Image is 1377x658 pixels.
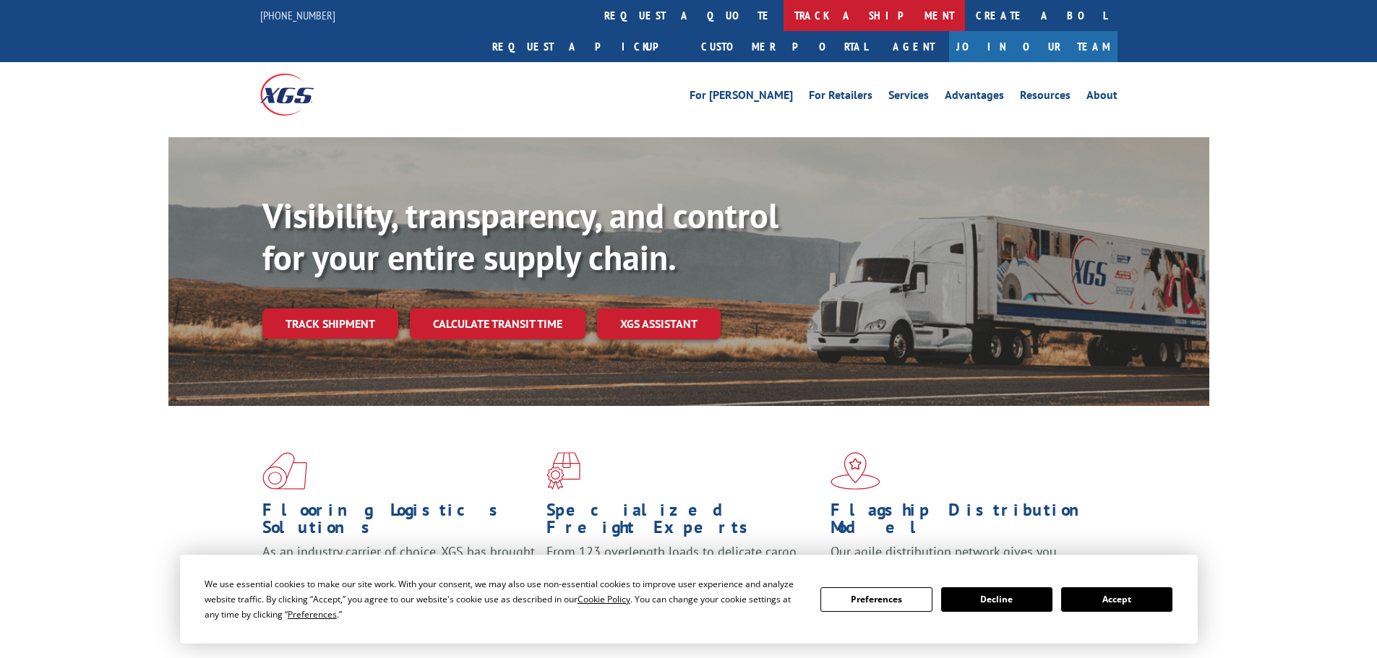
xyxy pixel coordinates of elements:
button: Decline [941,587,1052,612]
img: xgs-icon-total-supply-chain-intelligence-red [262,452,307,490]
span: Preferences [288,608,337,620]
h1: Specialized Freight Experts [546,501,820,543]
button: Accept [1061,587,1172,612]
div: Cookie Consent Prompt [180,555,1198,644]
h1: Flooring Logistics Solutions [262,501,536,543]
a: Resources [1020,90,1071,105]
span: As an industry carrier of choice, XGS has brought innovation and dedication to flooring logistics... [262,543,535,594]
button: Preferences [820,587,932,612]
a: Join Our Team [949,31,1118,62]
a: Services [888,90,929,105]
b: Visibility, transparency, and control for your entire supply chain. [262,193,778,280]
a: About [1086,90,1118,105]
span: Our agile distribution network gives you nationwide inventory management on demand. [831,543,1097,577]
a: Customer Portal [690,31,878,62]
a: Calculate transit time [410,308,585,339]
p: From 123 overlength loads to delicate cargo, our experienced staff knows the best way to move you... [546,543,820,607]
a: For Retailers [809,90,872,105]
a: Agent [878,31,949,62]
a: XGS ASSISTANT [597,308,721,339]
a: [PHONE_NUMBER] [260,8,335,22]
img: xgs-icon-focused-on-flooring-red [546,452,580,490]
h1: Flagship Distribution Model [831,501,1104,543]
a: Advantages [945,90,1004,105]
span: Cookie Policy [578,593,630,605]
a: For [PERSON_NAME] [690,90,793,105]
a: Request a pickup [481,31,690,62]
img: xgs-icon-flagship-distribution-model-red [831,452,880,490]
div: We use essential cookies to make our site work. With your consent, we may also use non-essential ... [205,576,803,622]
a: Track shipment [262,308,398,339]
